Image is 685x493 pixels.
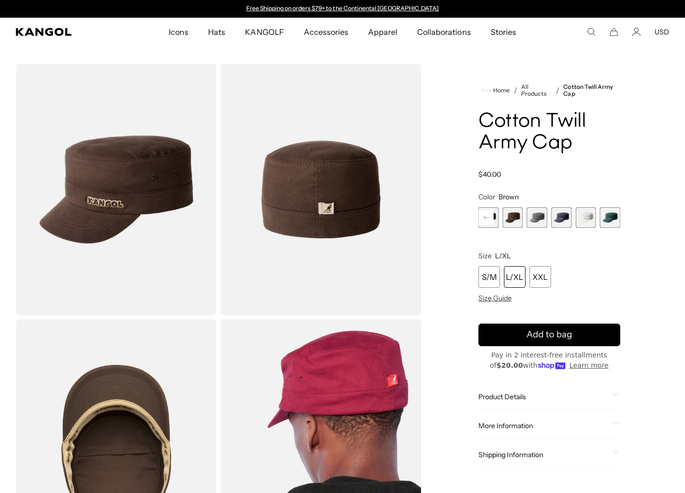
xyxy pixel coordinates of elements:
[478,266,500,288] div: S/M
[495,251,511,260] span: L/XL
[16,64,216,315] img: color-brown
[527,328,572,341] span: Add to bag
[499,192,519,201] span: Brown
[478,170,501,179] span: $40.00
[521,83,553,97] a: All Products
[245,18,284,46] span: KANGOLF
[478,207,499,228] div: 4 of 9
[159,18,198,46] a: Icons
[482,86,510,95] a: Home
[576,207,596,228] div: 8 of 9
[220,64,421,315] img: color-brown
[600,207,620,228] label: Pine
[478,192,495,201] span: Color
[609,27,618,36] button: Cart
[478,324,621,346] button: Add to bag
[246,4,439,12] a: Free Shipping on orders $79+ to the Continental [GEOGRAPHIC_DATA]
[551,207,572,228] div: 7 of 9
[527,207,548,228] div: 6 of 9
[552,84,559,96] li: /
[407,18,480,46] a: Collaborations
[510,84,517,96] li: /
[16,28,111,36] a: Kangol
[632,27,641,36] a: Account
[368,18,397,46] span: Apparel
[502,207,523,228] div: 5 of 9
[241,5,444,13] slideshow-component: Announcement bar
[241,5,444,13] div: 1 of 2
[304,18,348,46] span: Accessories
[491,18,516,46] span: Stories
[198,18,235,46] a: Hats
[491,87,510,94] span: Home
[478,294,512,302] span: Size Guide
[563,83,620,97] a: Cotton Twill Army Cap
[478,421,609,430] span: More Information
[478,83,621,97] nav: breadcrumbs
[478,207,499,228] label: Black
[527,207,548,228] label: Grey
[358,18,407,46] a: Apparel
[169,18,188,46] span: Icons
[600,207,620,228] div: 9 of 9
[504,266,526,288] div: L/XL
[208,18,225,46] span: Hats
[587,27,596,36] summary: Search here
[478,392,609,401] span: Product Details
[481,18,526,46] a: Stories
[241,5,444,13] div: Announcement
[655,27,669,36] button: USD
[529,266,551,288] div: XXL
[478,111,621,154] h1: Cotton Twill Army Cap
[417,18,471,46] span: Collaborations
[294,18,358,46] a: Accessories
[502,207,523,228] label: Brown
[576,207,596,228] label: White
[235,18,293,46] a: KANGOLF
[478,251,492,260] span: Size
[478,450,609,459] span: Shipping Information
[551,207,572,228] label: Navy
